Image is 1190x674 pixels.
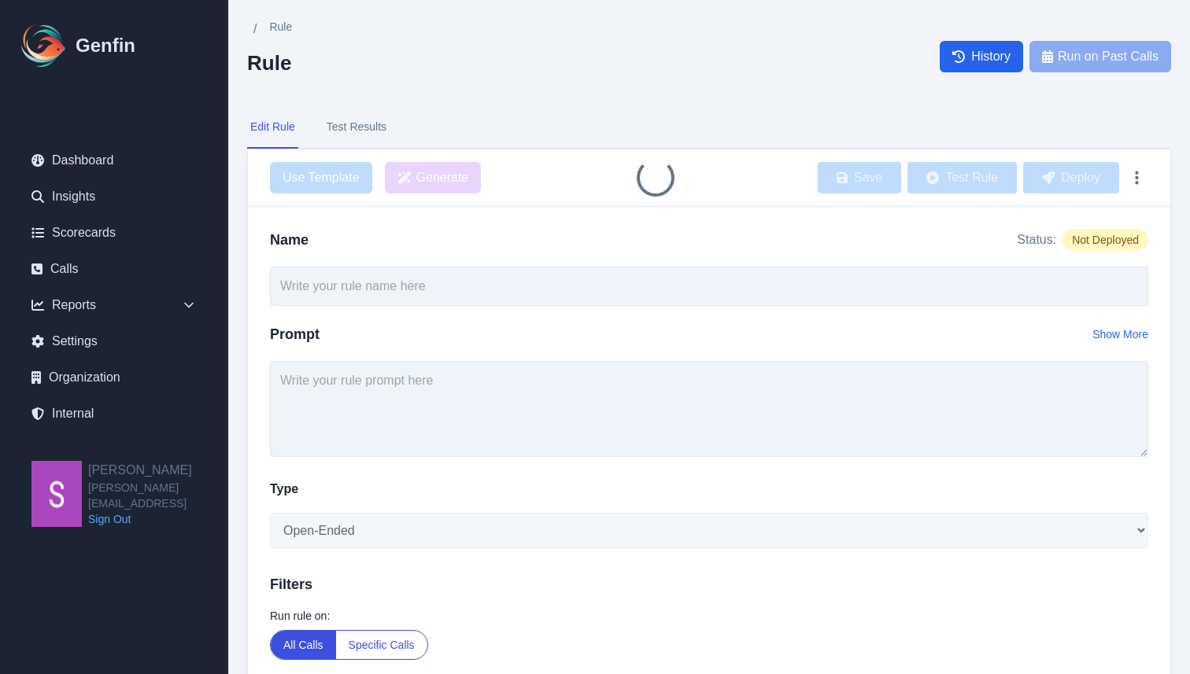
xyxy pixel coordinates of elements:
[907,162,1017,193] button: Test Rule
[19,20,69,71] img: Logo
[19,398,209,429] a: Internal
[416,168,469,187] span: Generate
[19,362,209,393] a: Organization
[88,511,228,527] a: Sign Out
[19,217,209,249] a: Scorecards
[971,47,1011,66] span: History
[76,33,135,58] h1: Genfin
[270,323,320,345] h2: Prompt
[88,480,228,511] span: [PERSON_NAME][EMAIL_ADDRESS]
[270,608,1148,624] label: Run rule on:
[270,229,309,251] h2: Name
[247,106,298,149] button: Edit Rule
[1092,326,1148,342] button: Show More
[19,326,209,357] a: Settings
[1023,162,1119,193] button: Deploy
[270,267,1148,306] input: Write your rule name here
[253,20,257,39] span: /
[270,573,1148,595] h3: Filters
[271,631,336,659] button: All Calls
[270,480,298,499] label: Type
[940,41,1023,72] a: History
[19,253,209,285] a: Calls
[336,631,427,659] button: Specific Calls
[247,51,292,75] h2: Rule
[385,162,482,193] button: Generate
[818,162,901,193] button: Save
[323,106,390,149] button: Test Results
[19,289,209,321] div: Reports
[1062,229,1148,251] span: Not Deployed
[19,181,209,212] a: Insights
[1029,41,1171,72] button: Run on Past Calls
[1058,47,1159,66] span: Run on Past Calls
[1017,230,1056,249] span: Status:
[19,145,209,176] a: Dashboard
[88,461,228,480] h2: [PERSON_NAME]
[31,461,82,527] img: Shane Wey
[269,19,292,35] span: Rule
[270,162,372,193] span: Use Template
